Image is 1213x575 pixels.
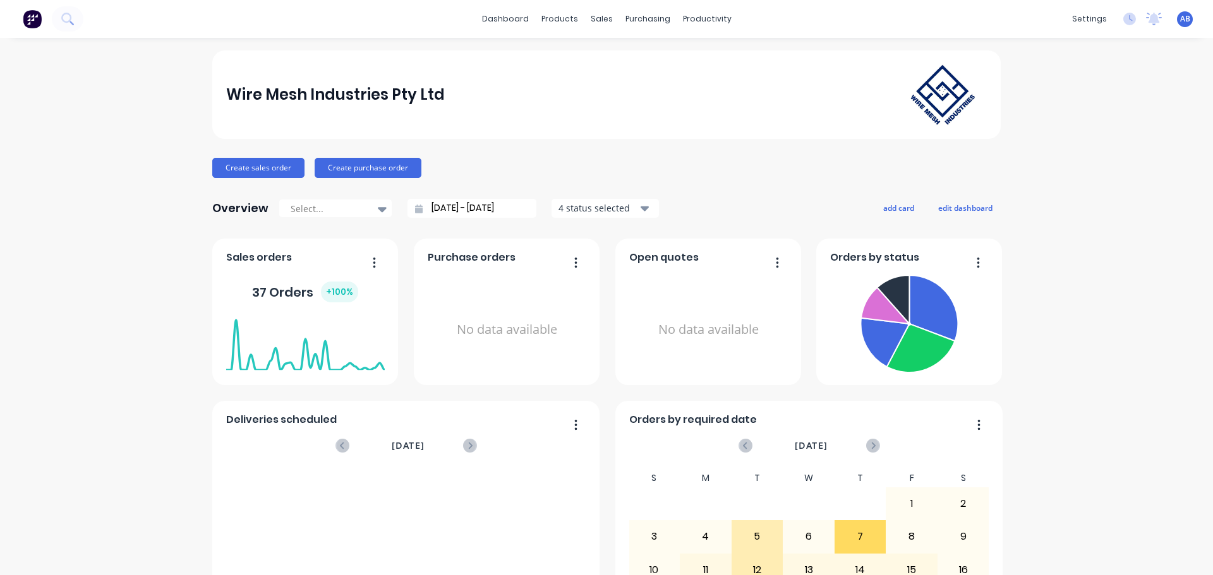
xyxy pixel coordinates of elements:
div: No data available [629,270,788,389]
div: S [938,469,989,487]
span: [DATE] [795,439,828,453]
div: T [732,469,783,487]
a: dashboard [476,9,535,28]
img: Wire Mesh Industries Pty Ltd [898,52,987,137]
button: Create sales order [212,158,305,178]
button: 4 status selected [552,199,659,218]
div: purchasing [619,9,677,28]
div: 4 status selected [558,201,638,215]
div: 9 [938,521,989,552]
div: 8 [886,521,937,552]
span: [DATE] [392,439,425,453]
button: edit dashboard [930,199,1001,216]
span: Orders by status [830,250,919,265]
span: Purchase orders [428,250,516,265]
div: products [535,9,584,28]
button: Create purchase order [315,158,421,178]
div: 37 Orders [252,282,358,302]
div: S [629,469,680,487]
div: 2 [938,488,989,519]
div: M [680,469,732,487]
div: productivity [677,9,738,28]
div: 5 [732,521,783,552]
div: 6 [783,521,834,552]
span: Open quotes [629,250,699,265]
div: + 100 % [321,282,358,302]
div: Overview [212,196,269,221]
div: No data available [428,270,586,389]
div: T [835,469,886,487]
button: add card [875,199,922,216]
div: 1 [886,488,937,519]
div: Wire Mesh Industries Pty Ltd [226,82,445,107]
div: 7 [835,521,886,552]
div: 4 [680,521,731,552]
span: Sales orders [226,250,292,265]
span: AB [1180,13,1190,25]
span: Orders by required date [629,412,757,427]
div: F [886,469,938,487]
div: W [783,469,835,487]
div: sales [584,9,619,28]
img: Factory [23,9,42,28]
div: 3 [629,521,680,552]
div: settings [1066,9,1113,28]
